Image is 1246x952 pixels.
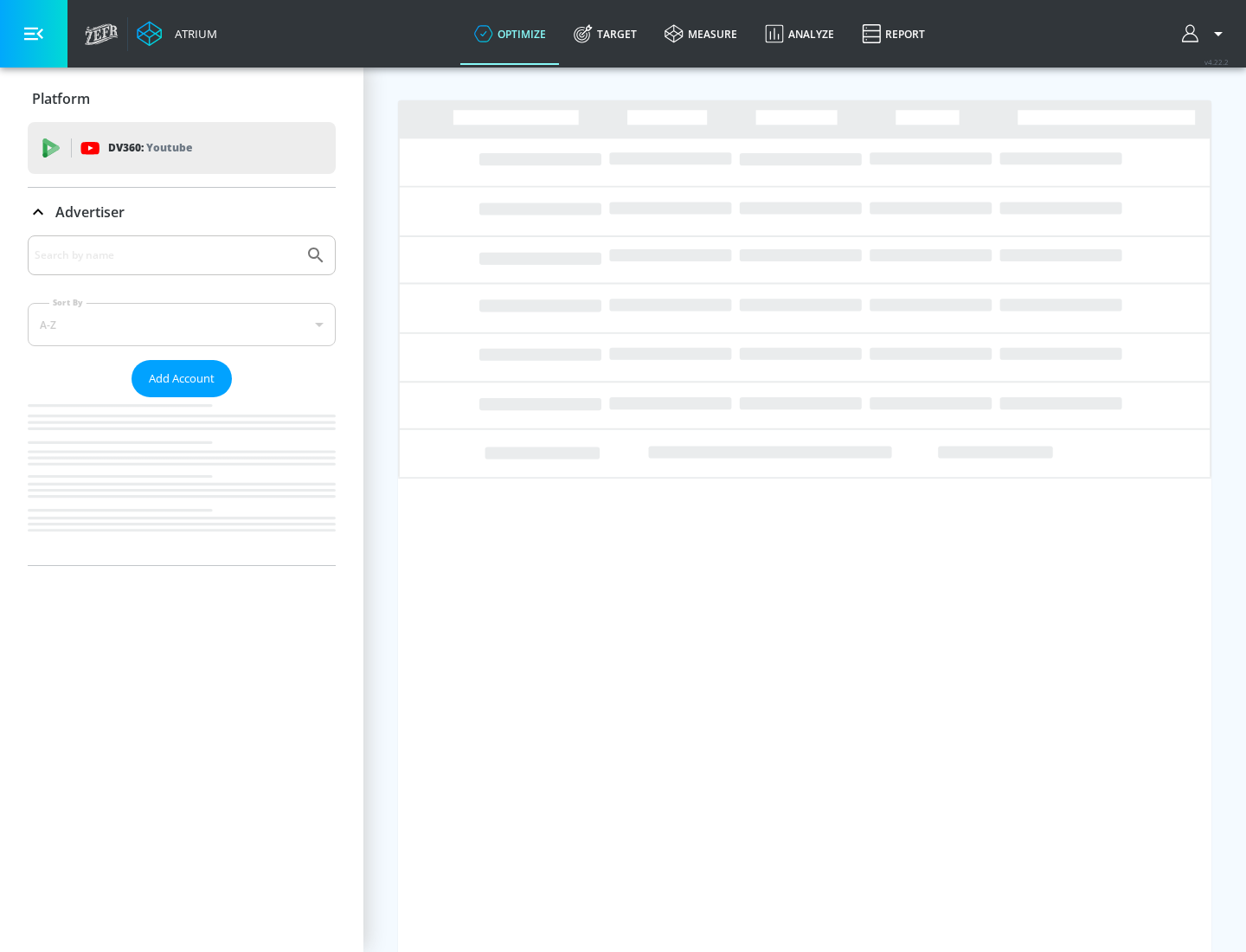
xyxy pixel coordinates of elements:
span: Add Account [149,369,215,389]
input: Search by name [35,244,297,267]
div: Atrium [168,26,217,42]
a: Analyze [751,3,848,65]
span: v 4.22.2 [1204,57,1229,67]
div: A-Z [28,303,336,346]
div: Platform [28,74,336,123]
p: DV360: [108,138,192,158]
a: optimize [460,3,560,65]
nav: list of Advertiser [28,397,336,565]
p: Youtube [146,138,192,157]
a: Target [560,3,651,65]
a: measure [651,3,751,65]
div: Advertiser [28,235,336,565]
a: Report [848,3,939,65]
label: Sort By [49,297,87,308]
a: Atrium [137,21,217,47]
p: Advertiser [55,203,125,222]
button: Add Account [132,360,232,397]
div: Advertiser [28,188,336,236]
div: DV360: Youtube [28,122,336,174]
p: Platform [32,89,90,108]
